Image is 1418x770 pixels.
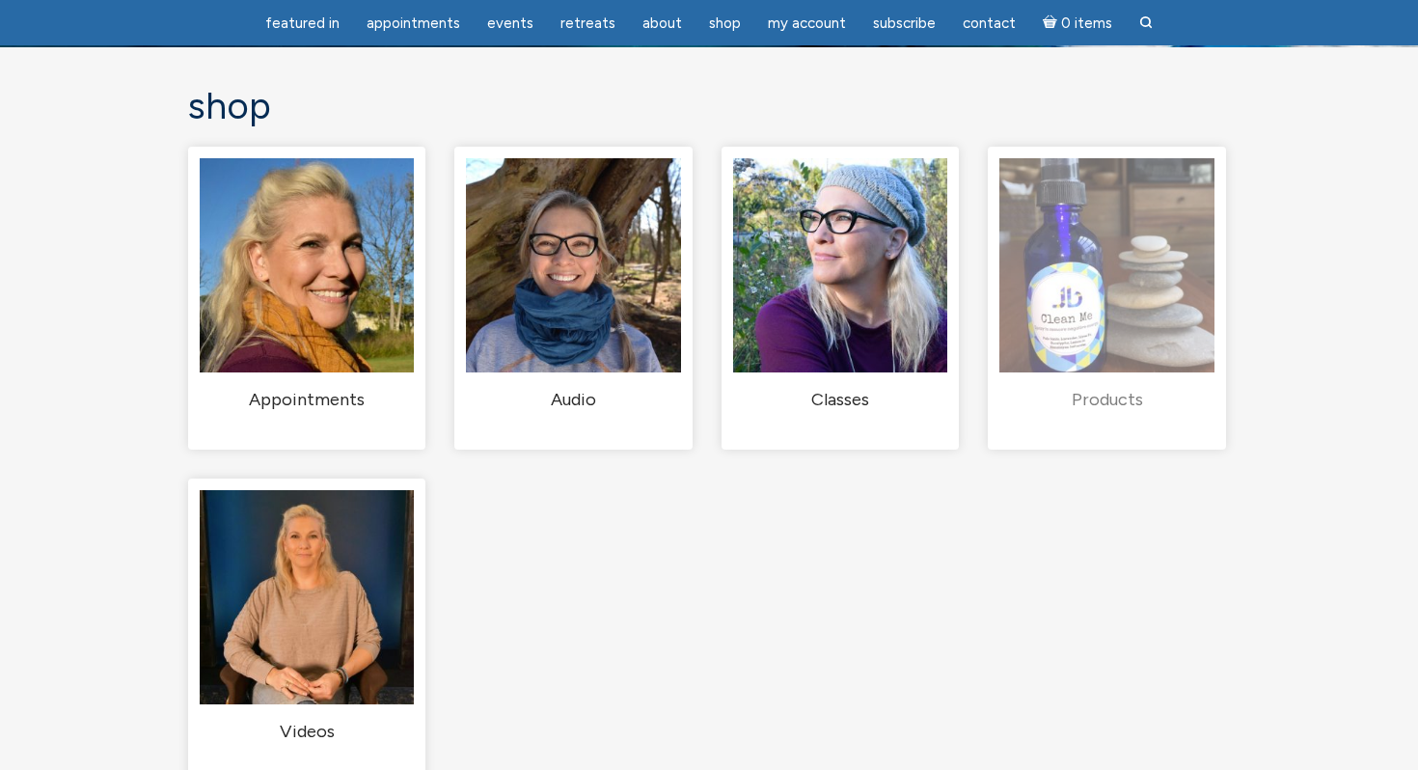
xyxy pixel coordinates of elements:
[549,5,627,42] a: Retreats
[265,14,340,32] span: featured in
[1031,3,1124,42] a: Cart0 items
[1061,16,1112,31] span: 0 items
[466,158,680,412] a: Visit product category Audio
[200,158,414,412] a: Visit product category Appointments
[367,14,460,32] span: Appointments
[756,5,858,42] a: My Account
[254,5,351,42] a: featured in
[200,158,414,372] img: Appointments
[466,158,680,372] img: Audio
[733,158,947,372] img: Classes
[631,5,694,42] a: About
[861,5,947,42] a: Subscribe
[466,389,680,412] h2: Audio
[200,721,414,744] h2: Videos
[963,14,1016,32] span: Contact
[560,14,615,32] span: Retreats
[476,5,545,42] a: Events
[642,14,682,32] span: About
[200,490,414,704] img: Videos
[200,389,414,412] h2: Appointments
[200,490,414,744] a: Visit product category Videos
[709,14,741,32] span: Shop
[733,389,947,412] h2: Classes
[487,14,533,32] span: Events
[355,5,472,42] a: Appointments
[188,86,1230,127] h1: Shop
[951,5,1027,42] a: Contact
[999,389,1213,412] h2: Products
[733,158,947,412] a: Visit product category Classes
[768,14,846,32] span: My Account
[1043,14,1061,32] i: Cart
[697,5,752,42] a: Shop
[999,158,1213,412] a: Visit product category Products
[873,14,936,32] span: Subscribe
[999,158,1213,372] img: Products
